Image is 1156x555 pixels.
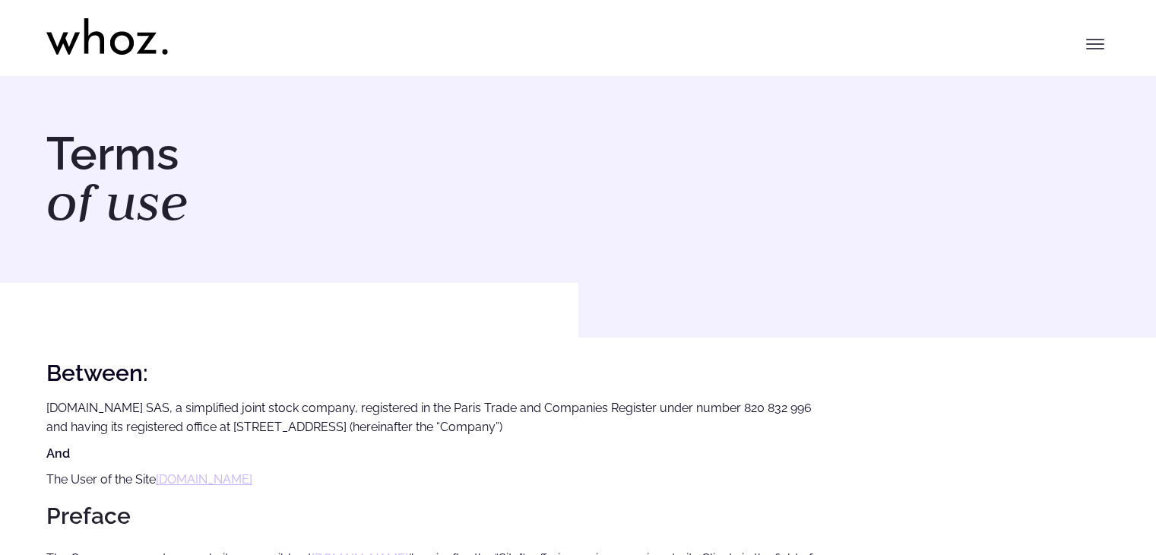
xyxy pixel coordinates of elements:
p: The User of the Site [46,470,825,489]
p: : [46,362,825,385]
h1: Terms [46,131,571,228]
em: of use [46,168,188,235]
strong: And [46,446,70,461]
strong: Between [46,360,143,386]
p: [DOMAIN_NAME] SAS, a simplified joint stock company, registered in the Paris Trade and Companies ... [46,398,825,437]
h2: Preface [46,503,825,528]
a: [DOMAIN_NAME] [156,472,252,487]
button: Toggle menu [1080,29,1110,59]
